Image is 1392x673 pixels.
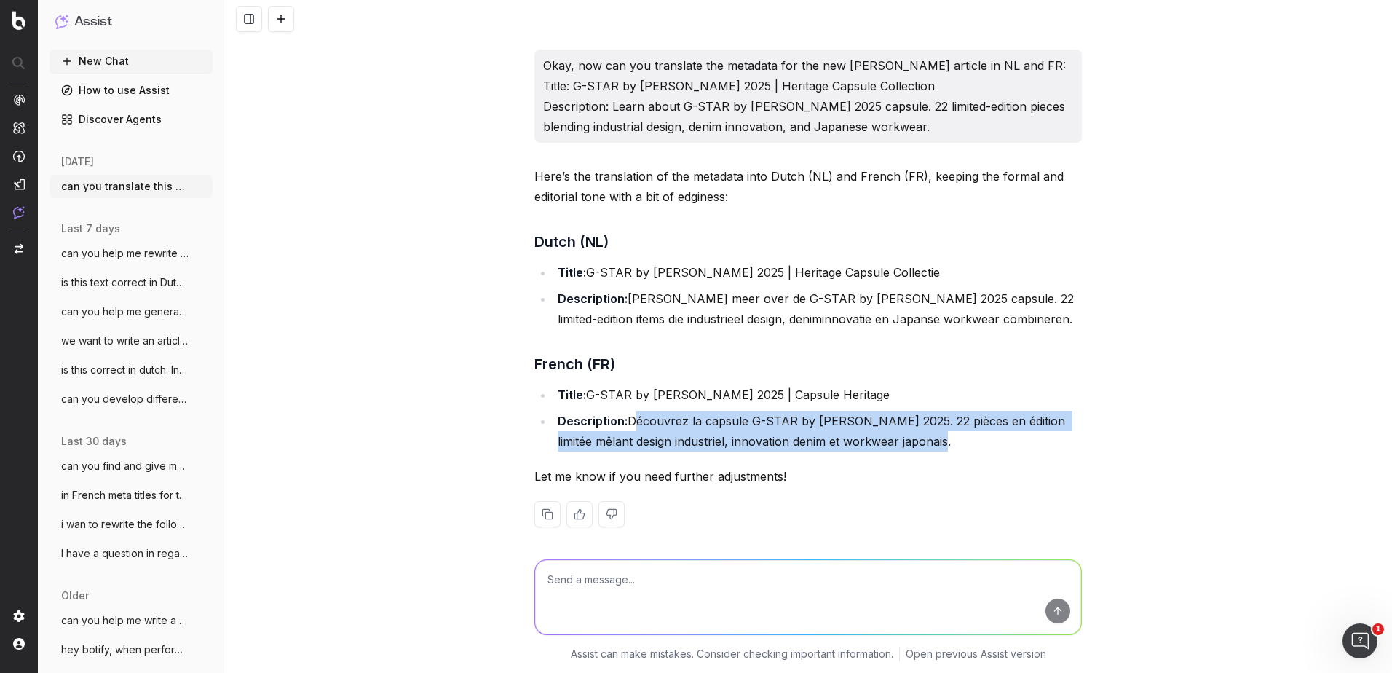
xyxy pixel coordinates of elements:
button: can you help me generate metadata for th [50,300,213,323]
strong: Description: [558,291,628,306]
button: can you translate this metadata for the [50,175,213,198]
span: last 7 days [61,221,120,236]
span: [DATE] [61,154,94,169]
p: Here’s the translation of the metadata into Dutch (NL) and French (FR), keeping the formal and ed... [534,166,1082,207]
img: Botify logo [12,11,25,30]
span: is this correct in dutch: In de damesjas [61,363,189,377]
button: can you develop different suggestions fo [50,387,213,411]
span: last 30 days [61,434,127,449]
li: G-STAR by [PERSON_NAME] 2025 | Capsule Heritage [553,385,1082,405]
span: can you develop different suggestions fo [61,392,189,406]
span: I have a question in regards to the SEO [61,546,189,561]
img: Setting [13,610,25,622]
img: Intelligence [13,122,25,134]
button: can you find and give me articles from d [50,454,213,478]
p: Okay, now can you translate the metadata for the new [PERSON_NAME] article in NL and FR: Title: G... [543,55,1073,137]
button: is this text correct in Dutch: In de her [50,271,213,294]
button: Assist [55,12,207,32]
button: can you help me write a story related to [50,609,213,632]
strong: Title: [558,265,586,280]
h1: Assist [74,12,112,32]
button: i wan to rewrite the following meta desc [50,513,213,536]
span: is this text correct in Dutch: In de her [61,275,189,290]
span: in French meta titles for the G-STAR pag [61,488,189,503]
span: i wan to rewrite the following meta desc [61,517,189,532]
img: Activation [13,150,25,162]
span: we want to write an article as an introd [61,334,189,348]
button: in French meta titles for the G-STAR pag [50,484,213,507]
button: New Chat [50,50,213,73]
span: older [61,589,89,603]
img: Assist [55,15,68,28]
strong: Title: [558,387,586,402]
li: [PERSON_NAME] meer over de G-STAR by [PERSON_NAME] 2025 capsule. 22 limited-edition items die ind... [553,288,1082,329]
span: hey botify, when performing a keyword an [61,642,189,657]
img: Analytics [13,94,25,106]
a: Discover Agents [50,108,213,131]
strong: Description: [558,414,628,428]
h3: French (FR) [534,353,1082,376]
p: Assist can make mistakes. Consider checking important information. [571,647,893,661]
li: Découvrez la capsule G-STAR by [PERSON_NAME] 2025. 22 pièces en édition limitée mêlant design ind... [553,411,1082,452]
button: we want to write an article as an introd [50,329,213,353]
img: Assist [13,206,25,219]
img: Switch project [15,244,23,254]
button: can you help me rewrite this meta descri [50,242,213,265]
img: Studio [13,178,25,190]
span: can you translate this metadata for the [61,179,189,194]
span: 1 [1372,623,1384,635]
li: G-STAR by [PERSON_NAME] 2025 | Heritage Capsule Collectie [553,262,1082,283]
span: can you help me generate metadata for th [61,304,189,319]
button: is this correct in dutch: In de damesjas [50,358,213,382]
span: can you find and give me articles from d [61,459,189,473]
a: Open previous Assist version [906,647,1046,661]
iframe: Intercom live chat [1342,623,1377,658]
a: How to use Assist [50,79,213,102]
span: can you help me rewrite this meta descri [61,246,189,261]
span: can you help me write a story related to [61,613,189,628]
button: hey botify, when performing a keyword an [50,638,213,661]
p: Let me know if you need further adjustments! [534,466,1082,487]
img: My account [13,638,25,650]
button: I have a question in regards to the SEO [50,542,213,565]
h3: Dutch (NL) [534,230,1082,253]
